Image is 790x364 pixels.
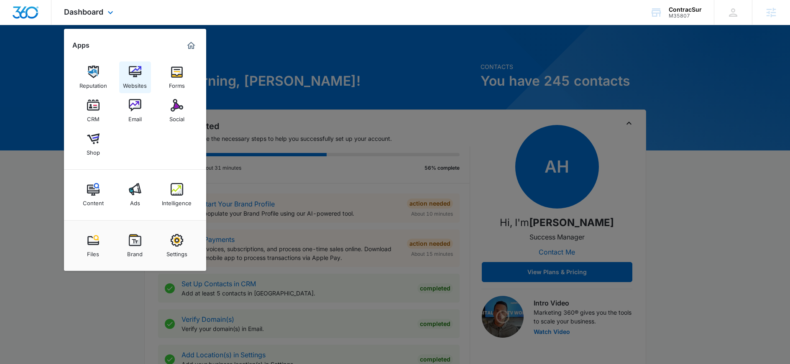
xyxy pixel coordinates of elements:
[169,112,184,122] div: Social
[127,247,143,257] div: Brand
[83,196,104,206] div: Content
[77,179,109,211] a: Content
[87,145,100,156] div: Shop
[87,247,99,257] div: Files
[128,112,142,122] div: Email
[119,179,151,211] a: Ads
[64,8,103,16] span: Dashboard
[77,230,109,262] a: Files
[77,61,109,93] a: Reputation
[130,196,140,206] div: Ads
[166,247,187,257] div: Settings
[161,61,193,93] a: Forms
[77,95,109,127] a: CRM
[119,95,151,127] a: Email
[161,95,193,127] a: Social
[119,230,151,262] a: Brand
[79,78,107,89] div: Reputation
[72,41,89,49] h2: Apps
[119,61,151,93] a: Websites
[162,196,192,206] div: Intelligence
[169,78,185,89] div: Forms
[184,39,198,52] a: Marketing 360® Dashboard
[669,13,702,19] div: account id
[161,179,193,211] a: Intelligence
[87,112,100,122] div: CRM
[161,230,193,262] a: Settings
[669,6,702,13] div: account name
[123,78,147,89] div: Websites
[77,128,109,160] a: Shop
